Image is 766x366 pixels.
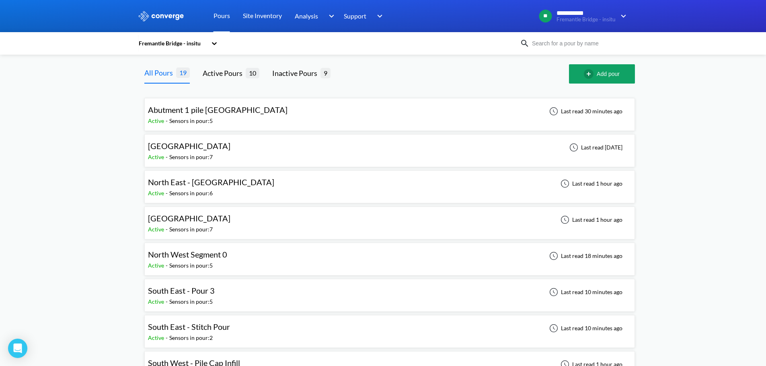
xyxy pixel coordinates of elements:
button: Add pour [569,64,635,84]
div: Open Intercom Messenger [8,339,27,358]
span: - [166,262,169,269]
a: [GEOGRAPHIC_DATA]Active-Sensors in pour:7Last read [DATE] [144,143,635,150]
div: Inactive Pours [272,67,320,79]
span: [GEOGRAPHIC_DATA] [148,213,230,223]
img: downArrow.svg [616,11,628,21]
div: Sensors in pour: 7 [169,153,213,162]
span: 10 [246,68,259,78]
a: [GEOGRAPHIC_DATA]Active-Sensors in pour:7Last read 1 hour ago [144,216,635,223]
div: Last read 1 hour ago [556,215,625,225]
span: Active [148,117,166,124]
div: Last read 1 hour ago [556,179,625,188]
span: Fremantle Bridge - insitu [557,16,616,22]
div: Last read 30 minutes ago [545,106,625,116]
span: - [166,190,169,196]
div: Sensors in pour: 5 [169,261,213,270]
div: Last read 10 minutes ago [545,287,625,297]
img: logo_ewhite.svg [138,11,185,21]
span: - [166,334,169,341]
div: Sensors in pour: 5 [169,117,213,125]
a: North West Segment 0Active-Sensors in pour:5Last read 18 minutes ago [144,252,635,259]
span: South East - Stitch Pour [148,322,230,331]
div: Fremantle Bridge - insitu [138,39,207,48]
img: downArrow.svg [372,11,385,21]
span: 9 [320,68,331,78]
img: downArrow.svg [323,11,336,21]
span: - [166,298,169,305]
img: add-circle-outline.svg [584,69,597,79]
span: North West Segment 0 [148,249,227,259]
div: Last read [DATE] [565,143,625,152]
span: Active [148,226,166,233]
div: All Pours [144,67,176,78]
div: Sensors in pour: 6 [169,189,213,198]
a: North East - [GEOGRAPHIC_DATA]Active-Sensors in pour:6Last read 1 hour ago [144,180,635,186]
span: North East - [GEOGRAPHIC_DATA] [148,177,274,187]
span: Active [148,190,166,196]
span: Active [148,262,166,269]
div: Last read 18 minutes ago [545,251,625,261]
span: Support [344,11,366,21]
span: Active [148,153,166,160]
span: [GEOGRAPHIC_DATA] [148,141,230,151]
a: Abutment 1 pile [GEOGRAPHIC_DATA]Active-Sensors in pour:5Last read 30 minutes ago [144,107,635,114]
input: Search for a pour by name [530,39,627,48]
span: Active [148,334,166,341]
span: Analysis [295,11,318,21]
div: Sensors in pour: 7 [169,225,213,234]
div: Sensors in pour: 2 [169,333,213,342]
div: Last read 10 minutes ago [545,323,625,333]
span: - [166,226,169,233]
span: - [166,117,169,124]
div: Active Pours [203,67,246,79]
span: Active [148,298,166,305]
a: South East - Pour 3Active-Sensors in pour:5Last read 10 minutes ago [144,288,635,295]
span: - [166,153,169,160]
span: South East - Pour 3 [148,286,215,295]
span: Abutment 1 pile [GEOGRAPHIC_DATA] [148,105,288,115]
div: Sensors in pour: 5 [169,297,213,306]
span: 19 [176,67,190,78]
a: South East - Stitch PourActive-Sensors in pour:2Last read 10 minutes ago [144,324,635,331]
img: icon-search.svg [520,39,530,48]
